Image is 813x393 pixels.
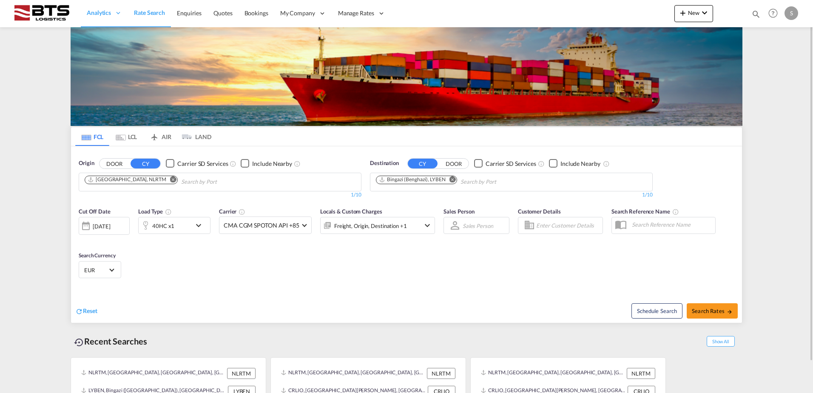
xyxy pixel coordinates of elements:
div: S [785,6,798,20]
span: Carrier [219,208,245,215]
md-tab-item: LCL [109,127,143,146]
md-icon: icon-airplane [149,132,159,138]
span: Search Rates [692,308,733,314]
md-icon: icon-information-outline [165,208,172,215]
button: DOOR [99,159,129,168]
div: NLRTM [427,368,455,379]
div: 1/10 [79,191,361,199]
md-icon: Unchecked: Search for CY (Container Yard) services for all selected carriers.Checked : Search for... [230,160,236,167]
div: OriginDOOR CY Checkbox No InkUnchecked: Search for CY (Container Yard) services for all selected ... [71,146,742,323]
span: Quotes [213,9,232,17]
md-icon: Unchecked: Search for CY (Container Yard) services for all selected carriers.Checked : Search for... [538,160,545,167]
span: CMA CGM SPOTON API +85 [224,221,299,230]
span: Show All [707,336,735,347]
md-icon: Unchecked: Ignores neighbouring ports when fetching rates.Checked : Includes neighbouring ports w... [603,160,610,167]
md-datepicker: Select [79,234,85,245]
span: Search Reference Name [611,208,679,215]
span: Bookings [244,9,268,17]
span: Enquiries [177,9,202,17]
md-icon: icon-refresh [75,308,83,315]
md-checkbox: Checkbox No Ink [549,159,600,168]
div: 40HC x1 [152,220,174,232]
div: NLRTM [227,368,256,379]
div: Carrier SD Services [486,159,536,168]
span: EUR [84,266,108,274]
md-tab-item: AIR [143,127,177,146]
div: Include Nearby [252,159,292,168]
span: Locals & Custom Charges [320,208,382,215]
div: NLRTM, Rotterdam, Netherlands, Western Europe, Europe [481,368,625,379]
div: Include Nearby [560,159,600,168]
md-select: Sales Person [462,219,494,232]
div: [DATE] [93,222,110,230]
div: NLRTM, Rotterdam, Netherlands, Western Europe, Europe [281,368,425,379]
md-icon: icon-chevron-down [193,220,208,231]
md-icon: icon-chevron-down [699,8,710,18]
md-chips-wrap: Chips container. Use arrow keys to select chips. [375,173,545,189]
span: Help [766,6,780,20]
span: New [678,9,710,16]
md-pagination-wrapper: Use the left and right arrow keys to navigate between tabs [75,127,211,146]
div: 1/10 [370,191,653,199]
div: Help [766,6,785,21]
div: NLRTM, Rotterdam, Netherlands, Western Europe, Europe [81,368,225,379]
span: Search Currency [79,252,116,259]
div: icon-refreshReset [75,307,97,316]
span: Customer Details [518,208,561,215]
md-chips-wrap: Chips container. Use arrow keys to select chips. [83,173,265,189]
div: Carrier SD Services [177,159,228,168]
span: Manage Rates [338,9,374,17]
button: CY [408,159,438,168]
span: My Company [280,9,315,17]
div: [DATE] [79,217,130,235]
md-icon: Your search will be saved by the below given name [672,208,679,215]
md-icon: icon-plus 400-fg [678,8,688,18]
div: Press delete to remove this chip. [379,176,447,183]
div: icon-magnify [751,9,761,22]
div: Freight Origin Destination Factory Stuffing [334,220,407,232]
span: Analytics [87,9,111,17]
div: 40HC x1icon-chevron-down [138,217,210,234]
button: DOOR [439,159,469,168]
button: Remove [165,176,177,185]
span: Load Type [138,208,172,215]
button: Note: By default Schedule search will only considerorigin ports, destination ports and cut off da... [631,303,682,319]
img: LCL+%26+FCL+BACKGROUND.png [71,27,742,126]
button: Remove [444,176,457,185]
md-icon: The selected Trucker/Carrierwill be displayed in the rate results If the rates are from another f... [239,208,245,215]
md-checkbox: Checkbox No Ink [241,159,292,168]
div: Rotterdam, NLRTM [88,176,166,183]
span: Rate Search [134,9,165,16]
md-select: Select Currency: € EUREuro [83,264,117,276]
input: Search Reference Name [628,218,715,231]
md-checkbox: Checkbox No Ink [166,159,228,168]
div: NLRTM [627,368,655,379]
md-icon: icon-arrow-right [727,309,733,315]
button: icon-plus 400-fgNewicon-chevron-down [674,5,713,22]
md-icon: Unchecked: Ignores neighbouring ports when fetching rates.Checked : Includes neighbouring ports w... [294,160,301,167]
div: Freight Origin Destination Factory Stuffingicon-chevron-down [320,217,435,234]
span: Sales Person [443,208,475,215]
md-icon: icon-magnify [751,9,761,19]
md-tab-item: FCL [75,127,109,146]
md-checkbox: Checkbox No Ink [474,159,536,168]
span: Destination [370,159,399,168]
div: Recent Searches [71,332,151,351]
div: Bingazi (Benghazi), LYBEN [379,176,446,183]
md-tab-item: LAND [177,127,211,146]
div: Press delete to remove this chip. [88,176,168,183]
button: Search Ratesicon-arrow-right [687,303,738,319]
input: Chips input. [461,175,541,189]
span: Cut Off Date [79,208,111,215]
span: Reset [83,307,97,314]
input: Enter Customer Details [536,219,600,232]
input: Chips input. [181,175,262,189]
md-icon: icon-backup-restore [74,337,84,347]
button: CY [131,159,160,168]
span: Origin [79,159,94,168]
md-icon: icon-chevron-down [422,220,432,231]
img: cdcc71d0be7811ed9adfbf939d2aa0e8.png [13,4,70,23]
